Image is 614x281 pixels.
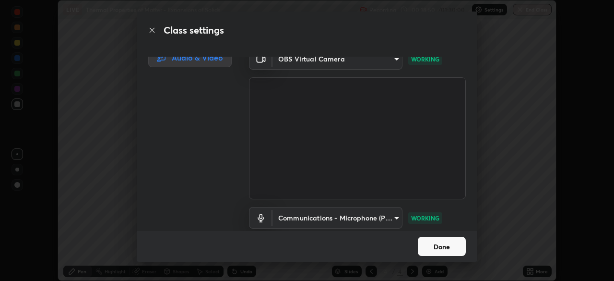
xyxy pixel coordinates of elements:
[272,207,402,229] div: OBS Virtual Camera
[272,48,402,70] div: OBS Virtual Camera
[148,48,232,67] div: Audio & Video
[418,237,466,256] button: Done
[411,55,439,63] p: WORKING
[164,23,224,37] h2: Class settings
[411,214,439,222] p: WORKING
